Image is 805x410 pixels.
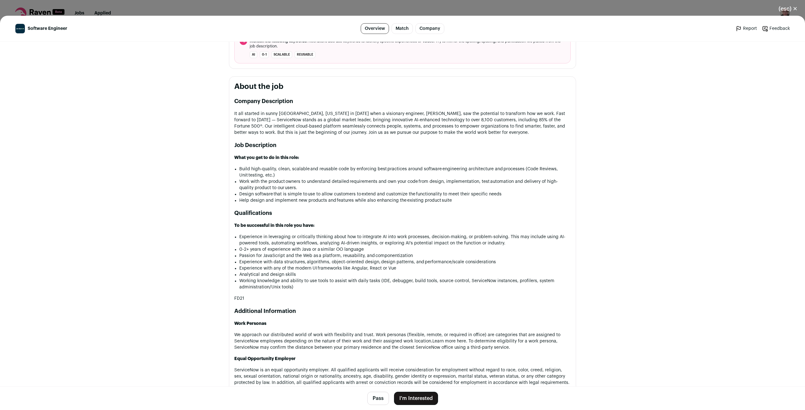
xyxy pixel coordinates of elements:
[234,332,571,351] p: We approach our distributed world of work with flexibility and trust. Work personas (flexible, re...
[271,51,292,58] li: scalable
[361,23,389,34] a: Overview
[28,25,67,32] span: Software Engineer
[239,271,571,278] li: Analytical and design skills
[234,111,571,136] p: It all started in sunny [GEOGRAPHIC_DATA], [US_STATE] in [DATE] when a visionary engineer, [PERSO...
[234,321,266,326] strong: Work Personas
[391,23,413,34] a: Match
[239,178,571,191] li: Work with the product owners to understand detailed requirements and own your code from design, i...
[239,166,571,178] li: Build high-quality, clean, scalable and reusable code by enforcing best practices around software...
[234,209,571,217] h2: Qualifications
[239,259,571,265] li: Experience with data structures, algorithms, object-oriented design, design patterns, and perform...
[394,392,438,405] button: I'm Interested
[367,392,389,405] button: Pass
[415,23,444,34] a: Company
[239,246,571,253] li: 0-2+ years of experience with Java or a similar OO language
[234,97,571,106] h2: Company Description
[239,191,571,197] li: Design software that is simple to use to allow customers to extend and customize the functionalit...
[15,24,25,33] img: 29f85fd8b287e9f664a2b1c097d31c015b81325739a916a8fbde7e2e4cbfa6b3.jpg
[234,156,299,160] strong: What you get to do in this role:
[736,25,757,32] a: Report
[234,82,571,92] h2: About the job
[250,51,257,58] li: AI
[239,278,571,290] li: Working knowledge and ability to use tools to assist with daily tasks (IDE, debugger, build tools...
[234,307,571,315] h2: Additional Information
[234,223,314,228] strong: To be successful in this role you have:
[432,339,466,343] a: Learn more here
[239,234,571,246] li: Experience in leveraging or critically thinking about how to integrate AI into work processes, de...
[295,51,315,58] li: reusable
[234,367,571,386] p: ServiceNow is an equal opportunity employer. All qualified applicants will receive consideration ...
[260,51,269,58] li: 0-1
[234,141,571,150] h2: Job Description
[234,357,296,361] strong: Equal Opportunity Employer
[771,2,805,16] button: Close modal
[762,25,790,32] a: Feedback
[239,197,571,204] li: Help design and implement new products and features while also enhancing the existing product suite
[234,295,571,302] p: FD21
[239,253,571,259] li: Passion for JavaScript and the Web as a platform, reusability, and componentization
[250,39,565,49] span: . Recruiters also use keywords to identify specific experiences or values. Try to mirror the spel...
[239,265,571,271] li: Experience with any of the modern UI frameworks like Angular, React or Vue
